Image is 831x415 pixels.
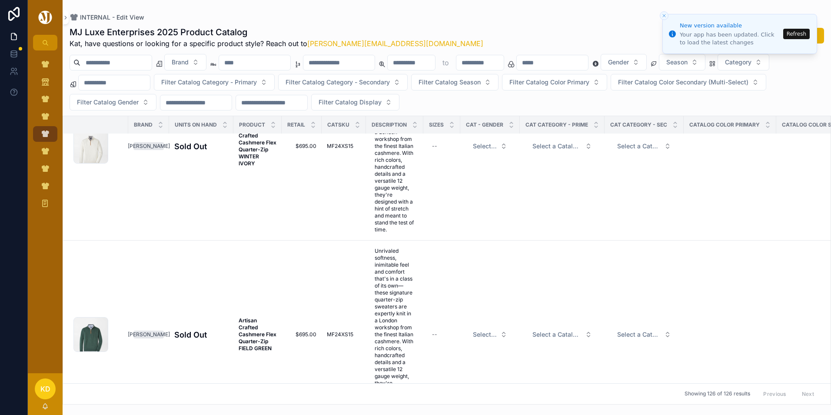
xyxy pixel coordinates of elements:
[239,121,265,128] span: Product
[372,121,407,128] span: Description
[239,125,276,167] a: Artisan Crafted Cashmere Flex Quarter-Zip WINTER IVORY
[239,317,278,351] strong: Artisan Crafted Cashmere Flex Quarter-Zip FIELD GREEN
[286,78,390,87] span: Filter Catalog Category - Secondary
[617,330,661,339] span: Select a Catalog Category - Secondary
[172,58,189,67] span: Brand
[239,317,276,352] a: Artisan Crafted Cashmere Flex Quarter-Zip FIELD GREEN
[725,58,751,67] span: Category
[327,331,361,338] a: MF24XS15
[287,331,316,338] a: $695.00
[608,58,629,67] span: Gender
[659,54,705,70] button: Select Button
[689,121,760,128] span: Catalog Color Primary
[161,78,257,87] span: Filter Catalog Category - Primary
[783,29,810,39] button: Refresh
[28,50,63,223] div: scrollable content
[133,142,164,150] a: [PERSON_NAME]
[610,327,678,342] button: Select Button
[371,56,418,237] a: Unrivaled softness, inimitable feel and comfort that's in a class of its own—these signature quar...
[77,98,139,107] span: Filter Catalog Gender
[432,331,437,338] div: --
[660,11,668,20] button: Close toast
[617,142,661,151] span: Select a Catalog Category - Secondary
[525,138,599,154] button: Select Button
[174,141,228,152] a: Sold Out
[164,54,206,70] button: Select Button
[473,330,497,339] span: Select a Catalog Gender
[466,138,514,154] button: Select Button
[429,328,455,341] a: --
[610,138,678,154] a: Select Button
[610,138,678,154] button: Select Button
[466,121,503,128] span: CAT - GENDER
[718,54,769,70] button: Select Button
[419,78,481,87] span: Filter Catalog Season
[525,327,599,342] button: Select Button
[442,57,449,68] p: to
[80,13,144,22] span: INTERNAL - Edit View
[429,139,455,153] a: --
[327,331,353,338] span: MF24XS15
[502,74,607,90] button: Select Button
[465,138,515,154] a: Select Button
[411,74,499,90] button: Select Button
[278,74,408,90] button: Select Button
[134,121,153,128] span: Brand
[532,330,582,339] span: Select a Catalog Category - Primary
[375,59,415,233] span: Unrivaled softness, inimitable feel and comfort that's in a class of its own—these signature quar...
[680,21,781,30] div: New version available
[37,10,53,24] img: App logo
[685,391,750,398] span: Showing 126 of 126 results
[509,78,589,87] span: Filter Catalog Color Primary
[610,326,678,343] a: Select Button
[525,138,599,154] a: Select Button
[666,58,688,67] span: Season
[465,326,515,343] a: Select Button
[175,121,217,128] span: Units On Hand
[611,74,766,90] button: Select Button
[429,121,444,128] span: SIZES
[307,39,483,48] a: [PERSON_NAME][EMAIL_ADDRESS][DOMAIN_NAME]
[70,13,144,22] a: INTERNAL - Edit View
[174,329,228,341] a: Sold Out
[70,94,156,110] button: Select Button
[680,31,781,47] div: Your app has been updated. Click to load the latest changes
[327,143,361,150] a: MF24XS15
[154,74,275,90] button: Select Button
[610,121,667,128] span: CAT CATEGORY - SEC
[319,98,382,107] span: Filter Catalog Display
[70,38,483,49] span: Kat, have questions or looking for a specific product style? Reach out to
[40,384,50,394] span: KD
[128,331,170,338] div: [PERSON_NAME]
[466,327,514,342] button: Select Button
[432,143,437,150] div: --
[525,326,599,343] a: Select Button
[133,331,164,338] a: [PERSON_NAME]
[70,26,483,38] h1: MJ Luxe Enterprises 2025 Product Catalog
[311,94,399,110] button: Select Button
[532,142,582,151] span: Select a Catalog Category - Primary
[327,121,349,128] span: CATSKU
[287,143,316,150] a: $695.00
[525,121,588,128] span: CAT CATEGORY - PRIME
[473,142,497,151] span: Select a Catalog Gender
[601,54,647,70] button: Select Button
[287,121,305,128] span: Retail
[327,143,353,150] span: MF24XS15
[239,125,278,167] strong: Artisan Crafted Cashmere Flex Quarter-Zip WINTER IVORY
[618,78,748,87] span: Filter Catalog Color Secondary (Multi-Select)
[128,142,170,150] div: [PERSON_NAME]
